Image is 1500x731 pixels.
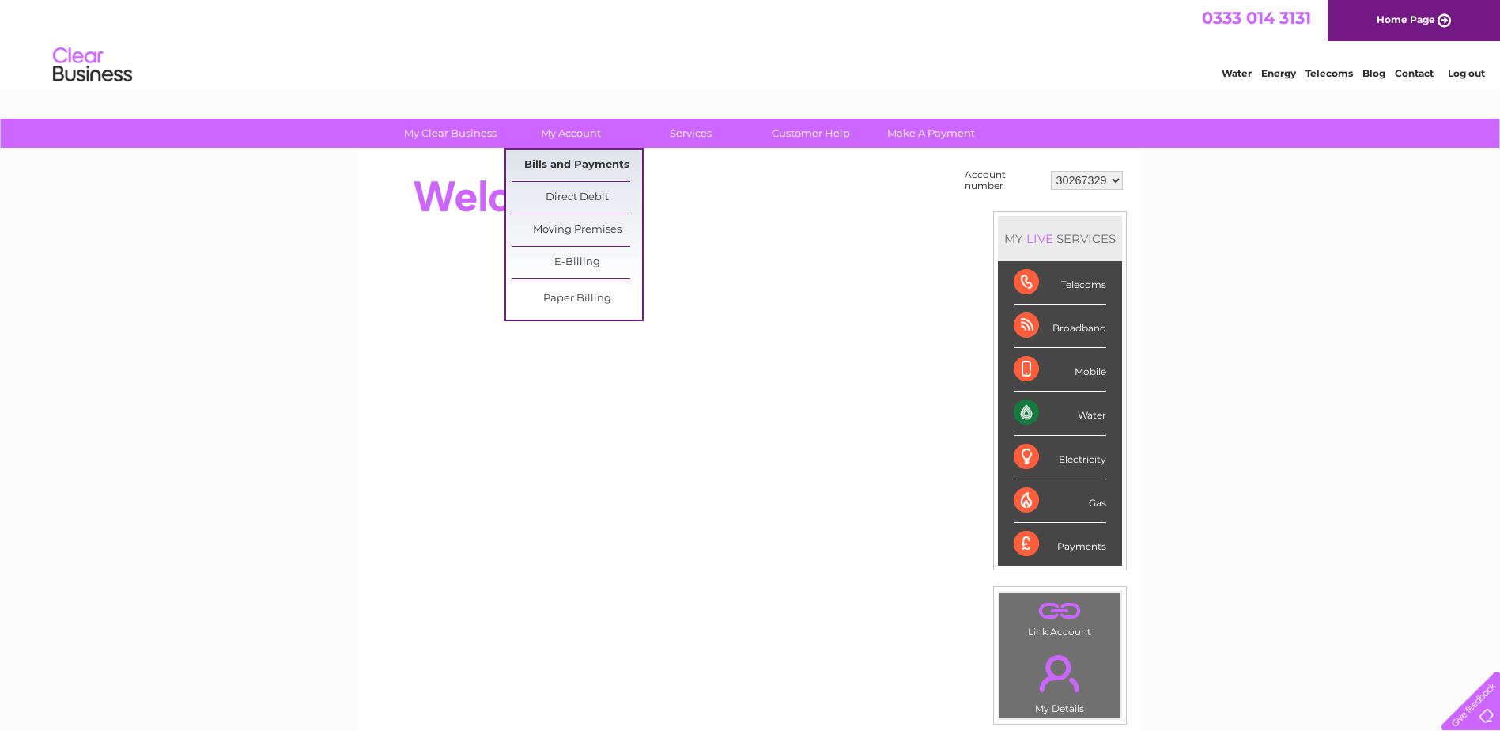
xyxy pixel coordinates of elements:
[512,182,642,214] a: Direct Debit
[512,214,642,246] a: Moving Premises
[1014,523,1106,566] div: Payments
[512,150,642,181] a: Bills and Payments
[1003,646,1116,701] a: .
[1305,67,1353,79] a: Telecoms
[1362,67,1385,79] a: Blog
[1014,348,1106,392] div: Mobile
[999,592,1121,642] td: Link Account
[1003,597,1116,624] a: .
[385,119,516,148] a: My Clear Business
[512,247,642,278] a: E-Billing
[1023,231,1056,246] div: LIVE
[512,283,642,315] a: Paper Billing
[746,119,876,148] a: Customer Help
[999,642,1121,719] td: My Details
[961,165,1047,195] td: Account number
[1222,67,1252,79] a: Water
[52,41,133,89] img: logo.png
[377,9,1124,77] div: Clear Business is a trading name of Verastar Limited (registered in [GEOGRAPHIC_DATA] No. 3667643...
[1261,67,1296,79] a: Energy
[1014,392,1106,435] div: Water
[1014,436,1106,479] div: Electricity
[1014,305,1106,348] div: Broadband
[625,119,756,148] a: Services
[1448,67,1485,79] a: Log out
[1014,261,1106,305] div: Telecoms
[1395,67,1434,79] a: Contact
[1014,479,1106,523] div: Gas
[866,119,996,148] a: Make A Payment
[1202,8,1311,28] a: 0333 014 3131
[998,216,1122,261] div: MY SERVICES
[505,119,636,148] a: My Account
